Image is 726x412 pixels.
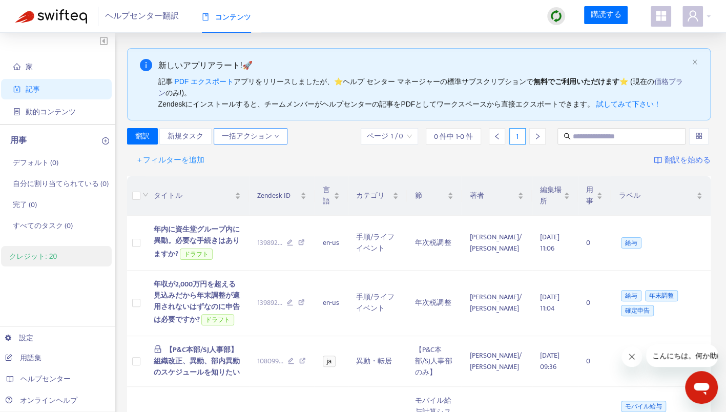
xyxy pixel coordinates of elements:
span: 年収が2,000万円を超える見込みだから年末調整が適用されないはずなのに申告は必要ですか? [154,278,240,326]
button: 翻訳 [127,128,158,145]
th: タイトル [146,176,250,216]
span: 下 [142,192,149,198]
th: 言語 [315,176,348,216]
td: 手順/ライフイベント [348,216,407,271]
th: カテゴリ [348,176,407,216]
b: 無料でご利用いただけます [533,77,619,86]
font: 一括アクション [222,131,272,142]
td: 0 [578,216,611,271]
span: 情報サークル [140,59,152,71]
span: 年末調整 [645,290,678,301]
span: Zendesk ID [257,190,298,201]
span: 著者 [470,190,515,201]
font: 完了 (0 [13,199,35,211]
th: 著者 [462,176,532,216]
button: + フィルターを追加 [130,152,212,169]
span: 108099 ... [257,356,283,367]
th: Zendesk ID [249,176,315,216]
font: コンテンツ [215,13,251,21]
span: こんにちは。何か助けが必要ですか? [6,7,125,15]
iframe: メッセージを閉じる [621,346,642,367]
span: コンテナ [13,108,20,115]
th: ラベル [611,176,711,216]
button: 閉める [692,59,698,66]
iframe: メッセージングウィンドウを開くボタン [685,371,718,404]
span: ドラフト [180,249,213,260]
span: 左 [493,133,501,140]
td: 異動・転居 [348,336,407,387]
span: 翻訳を始める [665,155,711,167]
span: 言語 [323,184,331,207]
a: 試してみて下さい！ [596,100,661,108]
th: 用事 [578,176,611,216]
span: 編集場所 [540,184,562,207]
span: 139892 ... [257,297,282,308]
p: 用事 [10,135,27,147]
span: ヘルプセンター翻訳 [105,7,179,26]
td: [PERSON_NAME]/ [PERSON_NAME] [462,336,532,387]
span: アプリストア [655,10,667,22]
span: 家 [13,63,20,70]
td: 【P&C本部/SJ人事部のみ】 [407,336,461,387]
span: ja [323,356,336,367]
span: ヘルプセンター [20,375,71,383]
td: 年次税調整 [407,271,461,337]
span: プラスサークル [102,137,109,145]
span: カテゴリ [356,190,390,201]
a: 翻訳を始める [654,152,711,169]
span: 用事 [586,184,594,207]
td: 0 [578,336,611,387]
font: すべてのタスク (0 [13,220,71,232]
a: オンラインヘルプ [5,396,77,404]
span: ドラフト [201,314,234,325]
div: 記事 アプリをリリースしましたが、⭐ヘルプ センター マネージャーの標準サブスクリプションで ⭐️ (現在の のみ!)。 Zendeskにインストールすると、チームメンバーがヘルプセンターの記事... [158,76,688,110]
span: 【P&C本部/SJ人事部】組織改正、異動、部内異動のスケジュールを知りたい [154,344,240,378]
a: PDF エクスポート [174,77,234,86]
button: 新規タスク [159,128,212,145]
span: 閉める [692,59,698,65]
span: 右 [534,133,541,140]
font: 自分に割り当てられている (0 [13,178,107,190]
span: 新規タスク [168,131,203,142]
iframe: 会社からのメッセージ [646,344,718,367]
span: 家 [26,63,33,71]
span: モバイル給与 [621,401,666,412]
span: 翻訳 [135,131,150,142]
td: 手順/ライフイベント [348,271,407,337]
span: [DATE] 11:06 [540,231,559,254]
span: 動的コンテンツ [26,108,76,116]
p: ) [13,220,73,231]
img: スウィフテック [15,9,87,24]
a: 購読する [584,6,628,25]
span: 139892 ... [257,237,282,249]
a: クレジット: 20 [9,252,57,260]
span: 節 [415,190,445,201]
th: 編集場所 [532,176,578,216]
span: + フィルターを追加 [137,154,204,167]
td: en-us [315,216,348,271]
div: 1 [509,128,526,145]
span: 給与 [621,237,641,249]
span: 確定申告 [621,305,654,316]
span: タイトル [154,190,233,201]
td: [PERSON_NAME]/ [PERSON_NAME] [462,216,532,271]
span: 帳簿 [13,86,20,93]
font: デフォルト (0 [13,157,56,169]
span: 錠 [154,345,162,353]
th: 節 [407,176,461,216]
span: 年内に資生堂グループ内に異動。必要な手続きはありますか? [154,223,240,260]
img: image-link [654,156,662,164]
span: ラベル [619,190,694,201]
p: ) [13,157,58,168]
span: [DATE] 09:36 [540,349,559,373]
td: [PERSON_NAME]/ [PERSON_NAME] [462,271,532,337]
img: sync.dc5367851b00ba804db3.png [550,10,563,23]
p: ) [13,199,37,210]
td: 年次税調整 [407,216,461,271]
span: 利用者 [687,10,699,22]
span: 下 [274,134,279,139]
button: 一括アクション下 [214,128,287,145]
td: 0 [578,271,611,337]
span: 給与 [621,290,641,301]
p: ) [13,178,109,189]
